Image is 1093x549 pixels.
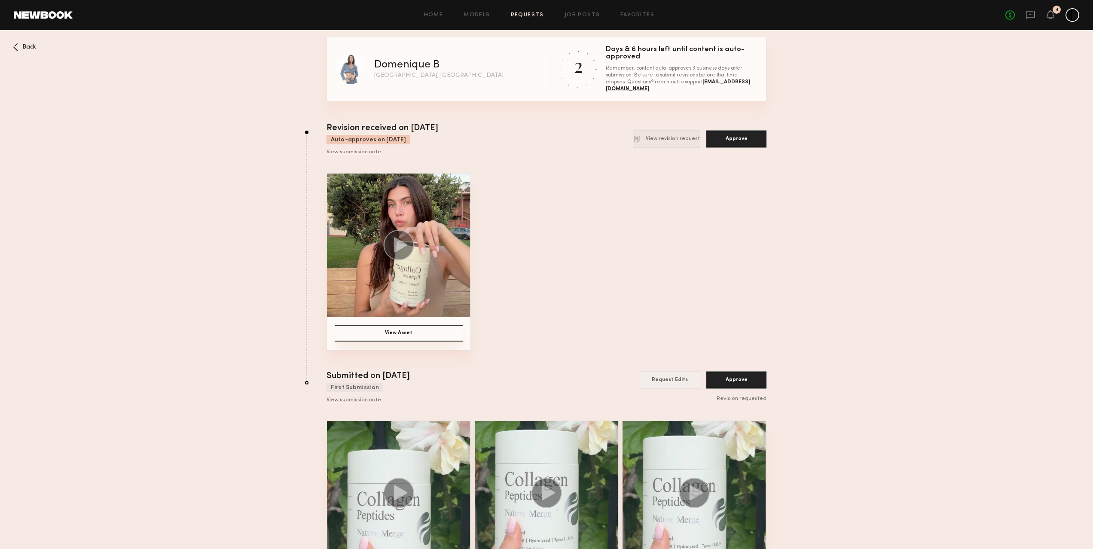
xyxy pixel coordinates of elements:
[640,371,700,389] button: Request Edits
[336,54,366,84] img: Domenique B profile picture.
[327,122,438,135] div: Revision received on [DATE]
[327,383,383,392] div: First Submission
[464,12,490,18] a: Models
[424,12,443,18] a: Home
[327,370,410,383] div: Submitted on [DATE]
[620,12,654,18] a: Favorites
[327,174,470,317] img: Asset
[706,130,766,148] button: Approve
[606,46,757,61] div: Days & 6 hours left until content is auto-approved
[327,397,410,404] div: View submission note
[327,135,410,144] div: Auto-approves on [DATE]
[565,12,600,18] a: Job Posts
[706,371,766,389] button: Approve
[633,130,700,148] button: View revision request
[327,149,438,156] div: View submission note
[374,73,504,79] div: [GEOGRAPHIC_DATA], [GEOGRAPHIC_DATA]
[22,44,36,50] span: Back
[1055,8,1059,12] div: 4
[574,52,583,78] div: 2
[640,396,766,403] div: Revision requested
[374,60,440,70] div: Domenique B
[335,325,463,342] button: View Asset
[606,65,757,92] div: Remember, content auto-approves 3 business days after submission. Be sure to submit revisions bef...
[511,12,544,18] a: Requests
